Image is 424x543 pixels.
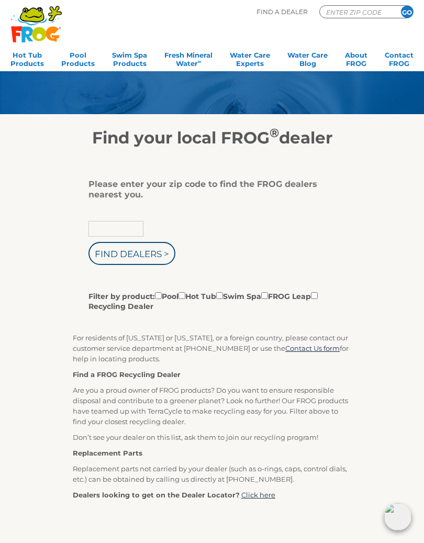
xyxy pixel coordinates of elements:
input: Filter by product:PoolHot TubSwim SpaFROG LeapRecycling Dealer [155,292,162,299]
a: Click here [241,491,275,499]
input: Find Dealers > [88,242,175,265]
strong: Replacement Parts [73,449,142,457]
a: AboutFROG [345,48,367,69]
input: Filter by product:PoolHot TubSwim SpaFROG LeapRecycling Dealer [178,292,185,299]
p: Find A Dealer [256,5,308,18]
sup: ∞ [198,59,202,64]
a: PoolProducts [61,48,95,69]
a: Contact Us form [285,344,340,352]
img: openIcon [384,503,411,530]
p: Don’t see your dealer on this list, ask them to join our recycling program! [73,432,351,442]
input: Zip Code Form [325,7,388,17]
strong: Dealers looking to get on the Dealer Locator? [73,491,240,499]
p: For residents of [US_STATE] or [US_STATE], or a foreign country, please contact our customer serv... [73,333,351,364]
input: Filter by product:PoolHot TubSwim SpaFROG LeapRecycling Dealer [216,292,223,299]
div: Please enter your zip code to find the FROG dealers nearest you. [88,179,328,200]
input: Filter by product:PoolHot TubSwim SpaFROG LeapRecycling Dealer [261,292,268,299]
p: Are you a proud owner of FROG products? Do you want to ensure responsible disposal and contribute... [73,385,351,427]
strong: Find a FROG Recycling Dealer [73,370,181,379]
input: Filter by product:PoolHot TubSwim SpaFROG LeapRecycling Dealer [311,292,318,299]
a: ContactFROG [385,48,414,69]
a: Swim SpaProducts [112,48,147,69]
sup: ® [270,125,279,140]
a: Water CareBlog [287,48,328,69]
label: Filter by product: Pool Hot Tub Swim Spa FROG Leap Recycling Dealer [88,290,328,312]
h2: Find your local FROG dealer [3,128,421,148]
a: Hot TubProducts [10,48,44,69]
a: Fresh MineralWater∞ [164,48,213,69]
input: GO [401,6,413,18]
p: Replacement parts not carried by your dealer (such as o-rings, caps, control dials, etc.) can be ... [73,463,351,484]
a: Water CareExperts [230,48,270,69]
